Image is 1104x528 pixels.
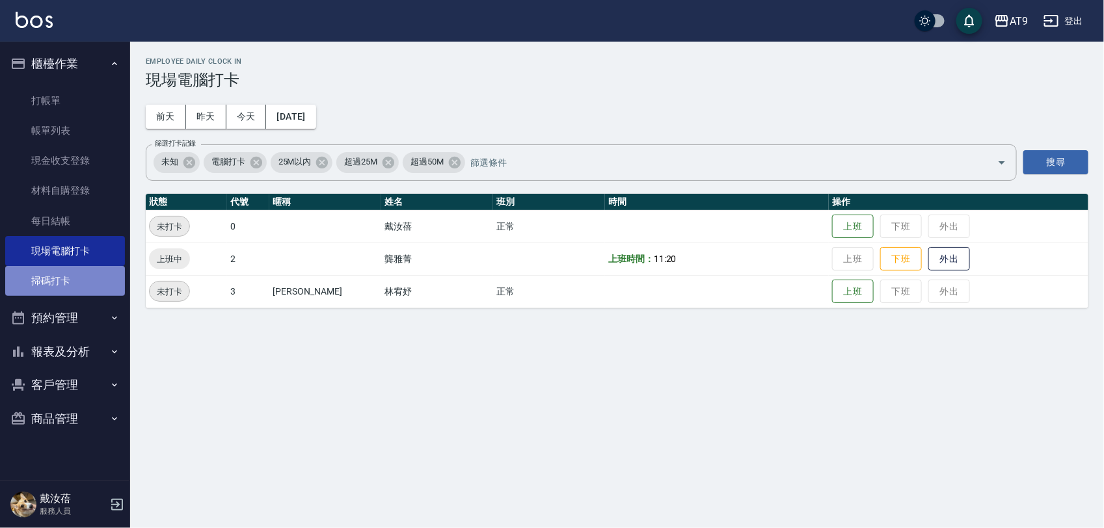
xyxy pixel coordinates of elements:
[269,275,381,308] td: [PERSON_NAME]
[381,194,493,211] th: 姓名
[5,206,125,236] a: 每日結帳
[605,194,829,211] th: 時間
[149,252,190,266] span: 上班中
[10,492,36,518] img: Person
[40,505,106,517] p: 服務人員
[5,176,125,205] a: 材料自購登錄
[227,210,269,243] td: 0
[991,152,1012,173] button: Open
[150,220,189,233] span: 未打卡
[5,301,125,335] button: 預約管理
[336,155,385,168] span: 超過25M
[40,492,106,505] h5: 戴汝蓓
[5,47,125,81] button: 櫃檯作業
[928,247,970,271] button: 外出
[467,151,975,174] input: 篩選條件
[832,280,874,304] button: 上班
[5,266,125,296] a: 掃碼打卡
[269,194,381,211] th: 暱稱
[5,236,125,266] a: 現場電腦打卡
[146,71,1088,89] h3: 現場電腦打卡
[381,275,493,308] td: 林宥妤
[493,194,605,211] th: 班別
[1023,150,1088,174] button: 搜尋
[16,12,53,28] img: Logo
[271,152,333,173] div: 25M以內
[5,86,125,116] a: 打帳單
[150,285,189,298] span: 未打卡
[226,105,267,129] button: 今天
[146,105,186,129] button: 前天
[227,275,269,308] td: 3
[204,155,253,168] span: 電腦打卡
[654,254,677,264] span: 11:20
[271,155,319,168] span: 25M以內
[227,243,269,275] td: 2
[880,247,922,271] button: 下班
[154,152,200,173] div: 未知
[381,210,493,243] td: 戴汝蓓
[155,139,196,148] label: 篩選打卡記錄
[829,194,1088,211] th: 操作
[204,152,267,173] div: 電腦打卡
[227,194,269,211] th: 代號
[154,155,186,168] span: 未知
[5,335,125,369] button: 報表及分析
[608,254,654,264] b: 上班時間：
[5,146,125,176] a: 現金收支登錄
[5,402,125,436] button: 商品管理
[1038,9,1088,33] button: 登出
[5,116,125,146] a: 帳單列表
[381,243,493,275] td: 龔雅菁
[956,8,982,34] button: save
[146,194,227,211] th: 狀態
[266,105,316,129] button: [DATE]
[493,275,605,308] td: 正常
[493,210,605,243] td: 正常
[1010,13,1028,29] div: AT9
[186,105,226,129] button: 昨天
[989,8,1033,34] button: AT9
[146,57,1088,66] h2: Employee Daily Clock In
[5,368,125,402] button: 客戶管理
[336,152,399,173] div: 超過25M
[832,215,874,239] button: 上班
[403,152,465,173] div: 超過50M
[403,155,451,168] span: 超過50M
